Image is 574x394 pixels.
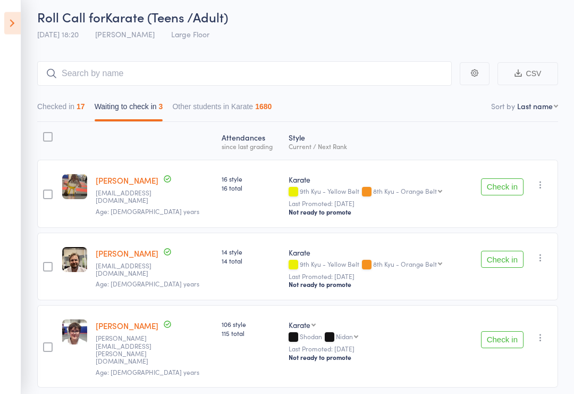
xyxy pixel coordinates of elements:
a: [PERSON_NAME] [96,321,158,332]
div: 1680 [255,103,272,111]
span: [PERSON_NAME] [95,29,155,40]
span: Age: [DEMOGRAPHIC_DATA] years [96,368,199,377]
img: image1624522975.png [62,320,87,345]
div: Last name [517,101,553,112]
small: Last Promoted: [DATE] [289,273,462,281]
a: [PERSON_NAME] [96,248,158,259]
a: [PERSON_NAME] [96,175,158,186]
button: Check in [481,332,524,349]
div: 9th Kyu - Yellow Belt [289,261,462,270]
div: 8th Kyu - Orange Belt [373,261,437,268]
div: Current / Next Rank [289,143,462,150]
button: CSV [497,63,558,86]
span: 14 total [222,257,280,266]
div: 9th Kyu - Yellow Belt [289,188,462,197]
div: Karate [289,175,462,185]
button: Checked in17 [37,97,85,122]
label: Sort by [491,101,515,112]
span: 106 style [222,320,280,329]
span: Karate (Teens /Adult) [105,9,228,26]
div: Style [284,127,467,155]
small: H.billington1234@gmail.com [96,190,165,205]
div: Not ready to promote [289,208,462,217]
small: Last Promoted: [DATE] [289,200,462,208]
div: Nidan [336,333,353,340]
div: Shodan [289,333,462,342]
small: Last Promoted: [DATE] [289,346,462,353]
button: Waiting to check in3 [95,97,163,122]
span: 14 style [222,248,280,257]
div: Karate [289,320,310,331]
input: Search by name [37,62,452,86]
div: 3 [159,103,163,111]
img: image1754236025.png [62,175,87,200]
button: Other students in Karate1680 [172,97,272,122]
span: 115 total [222,329,280,338]
div: Atten­dances [217,127,284,155]
div: 17 [77,103,85,111]
span: Roll Call for [37,9,105,26]
small: benlukemills@gmail.com [96,262,165,278]
span: Large Floor [171,29,209,40]
div: Not ready to promote [289,354,462,362]
img: image1736233964.png [62,248,87,273]
span: Age: [DEMOGRAPHIC_DATA] years [96,207,199,216]
div: Not ready to promote [289,281,462,289]
button: Check in [481,179,524,196]
span: 16 style [222,175,280,184]
small: shannan.warnecke@gmail.com [96,335,165,366]
div: since last grading [222,143,280,150]
span: 16 total [222,184,280,193]
div: Karate [289,248,462,258]
button: Check in [481,251,524,268]
span: Age: [DEMOGRAPHIC_DATA] years [96,280,199,289]
span: [DATE] 18:20 [37,29,79,40]
div: 8th Kyu - Orange Belt [373,188,437,195]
